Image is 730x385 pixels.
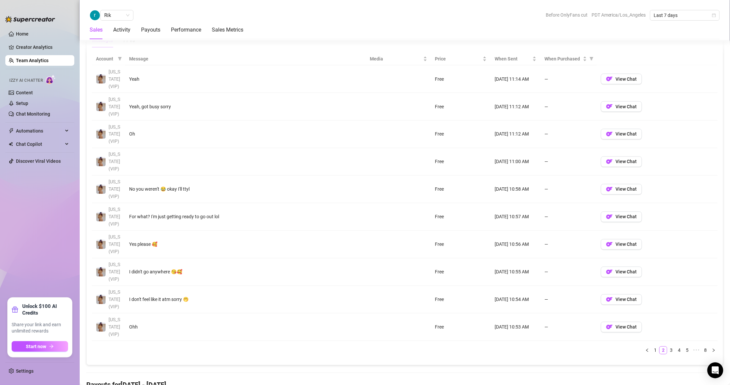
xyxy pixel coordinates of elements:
[667,346,675,354] li: 3
[606,103,613,110] img: OF
[590,57,594,61] span: filter
[712,348,716,352] span: right
[601,294,642,305] button: OFView Chat
[491,52,540,65] th: When Sent
[606,269,613,275] img: OF
[691,346,702,354] span: •••
[9,77,43,84] span: Izzy AI Chatter
[615,242,637,247] span: View Chat
[118,57,122,61] span: filter
[601,74,642,84] button: OFView Chat
[491,65,540,93] td: [DATE] 11:14 AM
[109,179,120,199] span: [US_STATE] (VIP)
[702,346,710,354] li: 8
[12,341,68,352] button: Start nowarrow-right
[592,10,646,20] span: PDT America/Los_Angeles
[141,26,160,34] div: Payouts
[129,131,362,138] div: Oh
[540,286,597,314] td: —
[129,186,362,193] div: No you weren't 😂 okay I'll ttyl
[676,347,683,354] a: 4
[601,161,642,166] a: OFView Chat
[601,156,642,167] button: OFView Chat
[491,314,540,341] td: [DATE] 10:53 AM
[601,106,642,111] a: OFView Chat
[491,148,540,176] td: [DATE] 11:00 AM
[431,93,491,121] td: Free
[540,148,597,176] td: —
[96,74,106,84] img: Georgia (VIP)
[16,90,33,95] a: Content
[370,55,422,62] span: Media
[495,55,531,62] span: When Sent
[540,314,597,341] td: —
[109,207,120,227] span: [US_STATE] (VIP)
[540,65,597,93] td: —
[491,258,540,286] td: [DATE] 10:55 AM
[431,314,491,341] td: Free
[431,176,491,203] td: Free
[710,346,718,354] button: right
[90,26,103,34] div: Sales
[491,203,540,231] td: [DATE] 10:57 AM
[691,346,702,354] li: Next 5 Pages
[601,101,642,112] button: OFView Chat
[16,111,50,117] a: Chat Monitoring
[601,188,642,194] a: OFView Chat
[491,231,540,258] td: [DATE] 10:56 AM
[540,121,597,148] td: —
[615,104,637,109] span: View Chat
[109,124,120,144] span: [US_STATE] (VIP)
[540,258,597,286] td: —
[96,130,106,139] img: Georgia (VIP)
[129,103,362,110] div: Yeah, got busy sorry
[702,347,709,354] a: 8
[171,26,201,34] div: Performance
[212,26,243,34] div: Sales Metrics
[49,344,54,349] span: arrow-right
[660,347,667,354] a: 2
[109,69,120,89] span: [US_STATE] (VIP)
[113,26,130,34] div: Activity
[491,176,540,203] td: [DATE] 10:58 AM
[431,65,491,93] td: Free
[16,58,48,63] a: Team Analytics
[96,55,115,62] span: Account
[435,55,481,62] span: Price
[540,176,597,203] td: —
[491,93,540,121] td: [DATE] 11:12 AM
[615,214,637,220] span: View Chat
[16,139,63,149] span: Chat Copilot
[606,296,613,303] img: OF
[615,159,637,164] span: View Chat
[601,133,642,139] a: OFView Chat
[601,212,642,222] button: OFView Chat
[117,54,123,64] span: filter
[615,297,637,302] span: View Chat
[615,269,637,275] span: View Chat
[601,78,642,83] a: OFView Chat
[546,10,588,20] span: Before OnlyFans cut
[712,13,716,17] span: calendar
[606,186,613,193] img: OF
[16,126,63,136] span: Automations
[601,239,642,250] button: OFView Chat
[366,52,431,65] th: Media
[96,185,106,194] img: Georgia (VIP)
[431,148,491,176] td: Free
[109,97,120,117] span: [US_STATE] (VIP)
[540,231,597,258] td: —
[96,212,106,222] img: Georgia (VIP)
[90,10,100,20] img: Rik
[109,317,120,337] span: [US_STATE] (VIP)
[615,325,637,330] span: View Chat
[96,295,106,304] img: Georgia (VIP)
[684,347,691,354] a: 5
[606,158,613,165] img: OF
[129,324,362,331] div: Ohh
[12,306,18,313] span: gift
[96,267,106,277] img: Georgia (VIP)
[491,121,540,148] td: [DATE] 11:12 AM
